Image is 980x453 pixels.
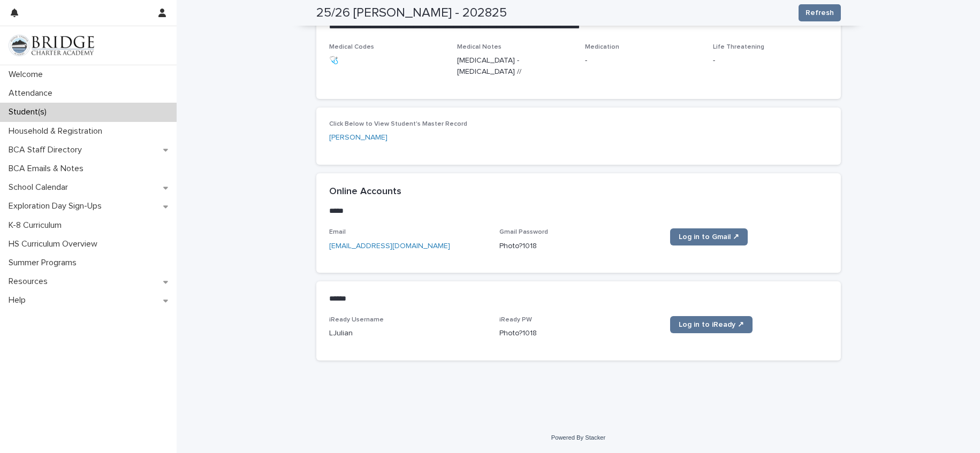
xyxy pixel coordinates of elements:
p: Exploration Day Sign-Ups [4,201,110,211]
span: iReady Username [329,317,384,323]
a: [PERSON_NAME] [329,132,388,143]
p: School Calendar [4,182,77,193]
p: K-8 Curriculum [4,220,70,231]
span: Medical Codes [329,44,374,50]
p: 🩺 [329,55,444,66]
h2: Online Accounts [329,186,401,198]
img: V1C1m3IdTEidaUdm9Hs0 [9,35,94,56]
span: Medical Notes [457,44,502,50]
p: - [713,55,828,66]
span: iReady PW [499,317,532,323]
span: Medication [585,44,619,50]
p: LJulian [329,328,487,339]
p: - [585,55,700,66]
p: Summer Programs [4,258,85,268]
p: Welcome [4,70,51,80]
p: [MEDICAL_DATA] - [MEDICAL_DATA] // [457,55,572,78]
span: Email [329,229,346,235]
a: Log in to iReady ↗ [670,316,753,333]
p: Student(s) [4,107,55,117]
span: Log in to Gmail ↗ [679,233,739,241]
button: Refresh [799,4,841,21]
span: Gmail Password [499,229,548,235]
a: Powered By Stacker [551,434,605,441]
span: Life Threatening [713,44,764,50]
p: Help [4,295,34,305]
p: HS Curriculum Overview [4,239,106,249]
h2: 25/26 [PERSON_NAME] - 202825 [316,5,507,21]
p: BCA Staff Directory [4,145,90,155]
span: Click Below to View Student's Master Record [329,121,467,127]
p: Household & Registration [4,126,111,136]
span: Refresh [806,7,834,18]
p: BCA Emails & Notes [4,164,92,174]
p: Resources [4,277,56,287]
a: Log in to Gmail ↗ [670,228,748,245]
p: Attendance [4,88,61,98]
p: Photo?1018 [499,241,657,252]
span: Log in to iReady ↗ [679,321,744,328]
p: Photo?1018 [499,328,657,339]
a: [EMAIL_ADDRESS][DOMAIN_NAME] [329,242,450,250]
